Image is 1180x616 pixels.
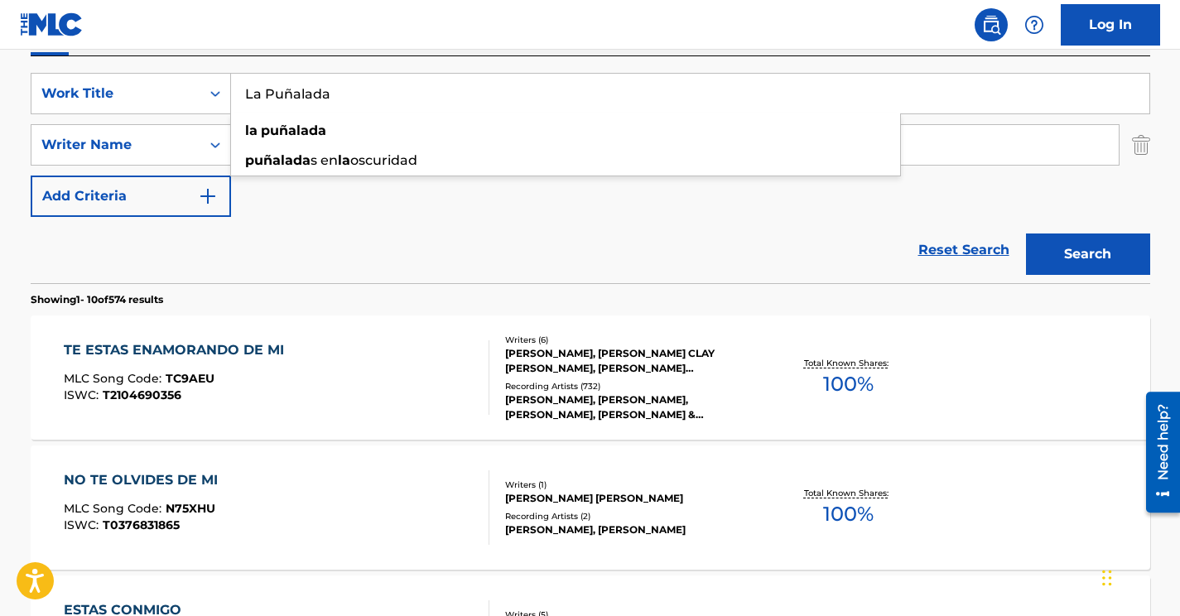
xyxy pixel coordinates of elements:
img: help [1024,15,1044,35]
span: ISWC : [64,387,103,402]
span: 100 % [823,369,874,399]
div: Help [1018,8,1051,41]
a: NO TE OLVIDES DE MIMLC Song Code:N75XHUISWC:T0376831865Writers (1)[PERSON_NAME] [PERSON_NAME]Reco... [31,445,1150,570]
div: Writer Name [41,135,190,155]
div: [PERSON_NAME], [PERSON_NAME] [505,522,755,537]
div: [PERSON_NAME], [PERSON_NAME], [PERSON_NAME], [PERSON_NAME] & [PERSON_NAME], [PERSON_NAME], [PERSO... [505,392,755,422]
span: s en [311,152,338,168]
span: T2104690356 [103,387,181,402]
div: Drag [1102,553,1112,603]
iframe: Chat Widget [1097,537,1180,616]
iframe: Resource Center [1134,386,1180,519]
p: Total Known Shares: [804,357,893,369]
a: Public Search [975,8,1008,41]
div: [PERSON_NAME], [PERSON_NAME] CLAY [PERSON_NAME], [PERSON_NAME] [PERSON_NAME] [PERSON_NAME], [PERS... [505,346,755,376]
div: [PERSON_NAME] [PERSON_NAME] [505,491,755,506]
a: TE ESTAS ENAMORANDO DE MIMLC Song Code:TC9AEUISWC:T2104690356Writers (6)[PERSON_NAME], [PERSON_NA... [31,315,1150,440]
strong: puñalada [245,152,311,168]
strong: puñalada [261,123,326,138]
div: Recording Artists ( 732 ) [505,380,755,392]
form: Search Form [31,73,1150,283]
span: T0376831865 [103,517,180,532]
div: NO TE OLVIDES DE MI [64,470,226,490]
div: Writers ( 6 ) [505,334,755,346]
img: 9d2ae6d4665cec9f34b9.svg [198,186,218,206]
span: ISWC : [64,517,103,532]
div: TE ESTAS ENAMORANDO DE MI [64,340,292,360]
div: Work Title [41,84,190,103]
span: N75XHU [166,501,215,516]
img: MLC Logo [20,12,84,36]
a: Reset Search [910,232,1018,268]
span: 100 % [823,499,874,529]
div: Writers ( 1 ) [505,479,755,491]
img: search [981,15,1001,35]
span: TC9AEU [166,371,214,386]
p: Total Known Shares: [804,487,893,499]
div: Recording Artists ( 2 ) [505,510,755,522]
img: Delete Criterion [1132,124,1150,166]
span: oscuridad [350,152,417,168]
button: Search [1026,233,1150,275]
button: Add Criteria [31,176,231,217]
span: MLC Song Code : [64,501,166,516]
a: Log In [1061,4,1160,46]
strong: la [338,152,350,168]
p: Showing 1 - 10 of 574 results [31,292,163,307]
strong: la [245,123,258,138]
span: MLC Song Code : [64,371,166,386]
